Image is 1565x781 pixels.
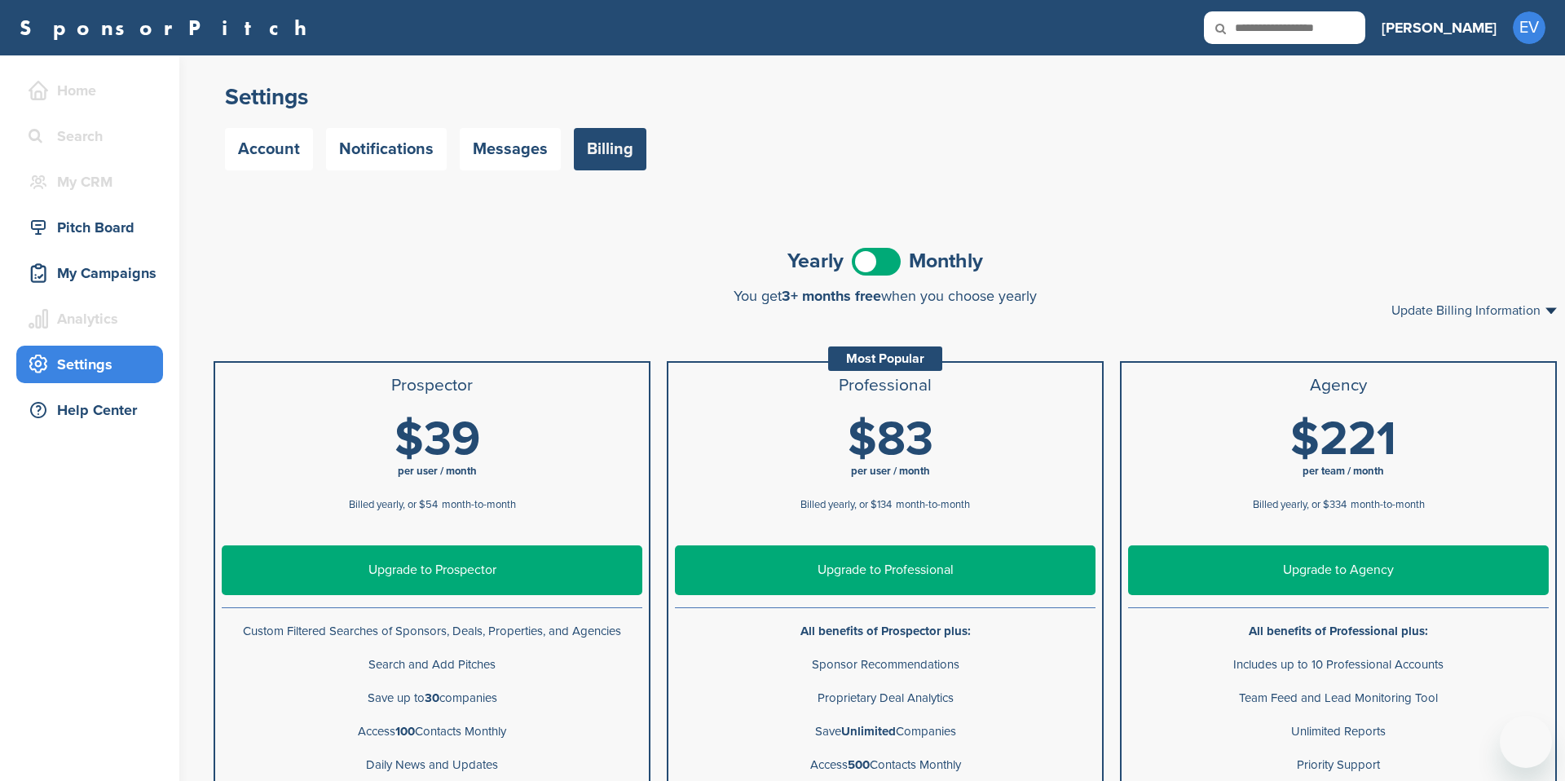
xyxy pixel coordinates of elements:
a: Pitch Board [16,209,163,246]
a: My CRM [16,163,163,201]
div: Search [24,121,163,151]
a: Upgrade to Prospector [222,545,642,595]
p: Unlimited Reports [1128,721,1549,742]
span: Billed yearly, or $334 [1253,498,1347,511]
iframe: Button to launch messaging window [1500,716,1552,768]
a: [PERSON_NAME] [1382,10,1497,46]
b: 500 [848,757,870,772]
h3: Agency [1128,376,1549,395]
a: Billing [574,128,646,170]
span: month-to-month [442,498,516,511]
span: month-to-month [896,498,970,511]
div: Settings [24,350,163,379]
b: 30 [425,691,439,705]
p: Includes up to 10 Professional Accounts [1128,655,1549,675]
p: Priority Support [1128,755,1549,775]
p: Daily News and Updates [222,755,642,775]
div: Pitch Board [24,213,163,242]
span: Billed yearly, or $134 [800,498,892,511]
p: Access Contacts Monthly [222,721,642,742]
span: $39 [395,411,480,468]
a: Upgrade to Professional [675,545,1095,595]
p: Access Contacts Monthly [675,755,1095,775]
a: Notifications [326,128,447,170]
b: 100 [395,724,415,739]
a: Update Billing Information [1391,304,1557,317]
b: Unlimited [841,724,896,739]
p: Custom Filtered Searches of Sponsors, Deals, Properties, and Agencies [222,621,642,642]
p: Proprietary Deal Analytics [675,688,1095,708]
a: Account [225,128,313,170]
h3: [PERSON_NAME] [1382,16,1497,39]
div: You get when you choose yearly [214,288,1557,304]
a: Help Center [16,391,163,429]
b: All benefits of Professional plus: [1249,624,1428,638]
span: 3+ months free [782,287,881,305]
div: Most Popular [828,346,942,371]
a: Messages [460,128,561,170]
p: Team Feed and Lead Monitoring Tool [1128,688,1549,708]
a: Upgrade to Agency [1128,545,1549,595]
span: Monthly [909,251,983,271]
a: My Campaigns [16,254,163,292]
a: SponsorPitch [20,17,317,38]
p: Save up to companies [222,688,642,708]
span: $221 [1290,411,1396,468]
div: Home [24,76,163,105]
div: Help Center [24,395,163,425]
h3: Professional [675,376,1095,395]
span: EV [1513,11,1545,44]
p: Search and Add Pitches [222,655,642,675]
a: Analytics [16,300,163,338]
span: per user / month [851,465,930,478]
a: Settings [16,346,163,383]
b: All benefits of Prospector plus: [800,624,971,638]
h2: Settings [225,82,1545,112]
span: Yearly [787,251,844,271]
span: Billed yearly, or $54 [349,498,438,511]
p: Sponsor Recommendations [675,655,1095,675]
a: Home [16,72,163,109]
span: $83 [848,411,933,468]
div: My CRM [24,167,163,196]
span: per team / month [1303,465,1384,478]
span: per user / month [398,465,477,478]
h3: Prospector [222,376,642,395]
div: My Campaigns [24,258,163,288]
p: Save Companies [675,721,1095,742]
span: month-to-month [1351,498,1425,511]
a: Search [16,117,163,155]
div: Analytics [24,304,163,333]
